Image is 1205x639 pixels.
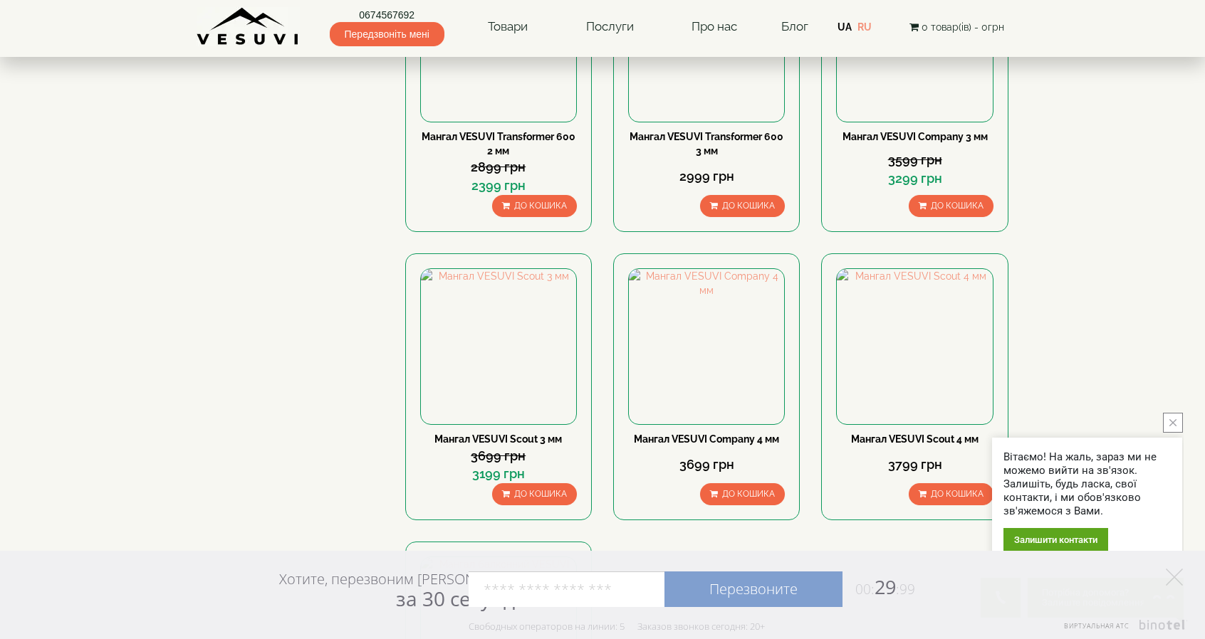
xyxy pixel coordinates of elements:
[677,11,751,43] a: Про нас
[922,21,1004,33] span: 0 товар(ів) - 0грн
[396,585,523,612] span: за 30 секунд?
[420,465,577,483] div: 3199 грн
[836,151,993,169] div: 3599 грн
[420,158,577,176] div: 2899 грн
[492,195,577,217] button: До кошика
[279,570,523,610] div: Хотите, перезвоним [PERSON_NAME]
[843,131,988,142] a: Мангал VESUVI Company 3 мм
[514,489,567,499] span: До кошика
[514,201,567,211] span: До кошика
[781,19,808,33] a: Блог
[664,571,843,607] a: Перезвоните
[197,7,300,46] img: Завод VESUVI
[722,201,775,211] span: До кошика
[909,483,993,505] button: До кошика
[628,455,785,474] div: 3699 грн
[722,489,775,499] span: До кошика
[492,483,577,505] button: До кошика
[420,447,577,465] div: 3699 грн
[630,131,783,157] a: Мангал VESUVI Transformer 600 3 мм
[700,483,785,505] button: До кошика
[1003,450,1171,518] div: Вітаємо! На жаль, зараз ми не можемо вийти на зв'язок. Залишіть, будь ласка, свої контакти, і ми ...
[330,22,444,46] span: Передзвоніть мені
[421,269,576,424] img: Мангал VESUVI Scout 3 мм
[836,169,993,188] div: 3299 грн
[1163,413,1183,433] button: close button
[628,167,785,186] div: 2999 грн
[851,433,979,445] a: Мангал VESUVI Scout 4 мм
[420,176,577,195] div: 2399 грн
[837,269,992,424] img: Мангал VESUVI Scout 4 мм
[1064,621,1130,630] span: Виртуальная АТС
[1003,528,1108,551] div: Залишити контакти
[434,433,562,445] a: Мангал VESUVI Scout 3 мм
[469,620,765,632] div: Свободных операторов на линии: 5 Заказов звонков сегодня: 20+
[896,580,915,598] span: :99
[422,131,575,157] a: Мангал VESUVI Transformer 600 2 мм
[330,8,444,22] a: 0674567692
[843,574,915,600] span: 29
[700,195,785,217] button: До кошика
[634,433,779,445] a: Мангал VESUVI Company 4 мм
[909,195,993,217] button: До кошика
[838,21,852,33] a: UA
[629,269,784,424] img: Мангал VESUVI Company 4 мм
[836,455,993,474] div: 3799 грн
[855,580,875,598] span: 00:
[857,21,872,33] a: RU
[931,201,984,211] span: До кошика
[1055,620,1187,639] a: Виртуальная АТС
[474,11,542,43] a: Товари
[905,19,1008,35] button: 0 товар(ів) - 0грн
[931,489,984,499] span: До кошика
[572,11,648,43] a: Послуги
